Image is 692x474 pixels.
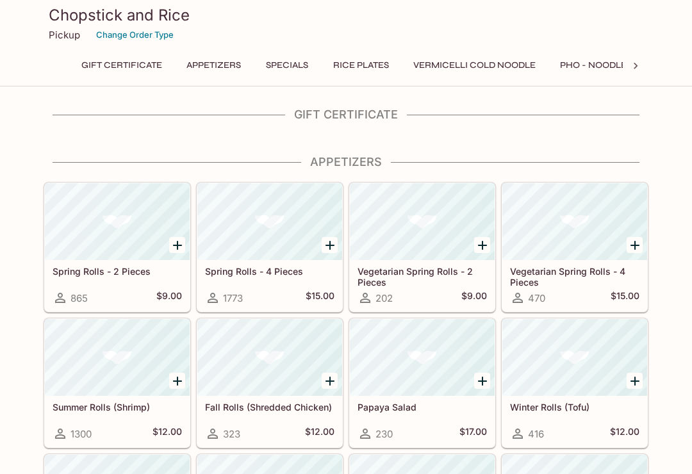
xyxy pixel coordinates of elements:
[45,183,190,260] div: Spring Rolls - 2 Pieces
[74,56,169,74] button: Gift Certificate
[258,56,316,74] button: Specials
[53,266,182,277] h5: Spring Rolls - 2 Pieces
[528,428,544,440] span: 416
[528,292,545,304] span: 470
[44,318,190,448] a: Summer Rolls (Shrimp)1300$12.00
[44,108,648,122] h4: Gift Certificate
[553,56,661,74] button: Pho - Noodle Soup
[502,183,648,312] a: Vegetarian Spring Rolls - 4 Pieces470$15.00
[306,290,334,306] h5: $15.00
[44,155,648,169] h4: Appetizers
[49,5,643,25] h3: Chopstick and Rice
[45,319,190,396] div: Summer Rolls (Shrimp)
[502,319,647,396] div: Winter Rolls (Tofu)
[610,426,639,441] h5: $12.00
[179,56,248,74] button: Appetizers
[375,292,393,304] span: 202
[156,290,182,306] h5: $9.00
[197,318,343,448] a: Fall Rolls (Shredded Chicken)323$12.00
[326,56,396,74] button: Rice Plates
[205,266,334,277] h5: Spring Rolls - 4 Pieces
[611,290,639,306] h5: $15.00
[502,183,647,260] div: Vegetarian Spring Rolls - 4 Pieces
[406,56,543,74] button: Vermicelli Cold Noodle
[305,426,334,441] h5: $12.00
[350,319,495,396] div: Papaya Salad
[358,266,487,287] h5: Vegetarian Spring Rolls - 2 Pieces
[474,373,490,389] button: Add Papaya Salad
[152,426,182,441] h5: $12.00
[461,290,487,306] h5: $9.00
[627,373,643,389] button: Add Winter Rolls (Tofu)
[502,318,648,448] a: Winter Rolls (Tofu)416$12.00
[510,266,639,287] h5: Vegetarian Spring Rolls - 4 Pieces
[44,183,190,312] a: Spring Rolls - 2 Pieces865$9.00
[349,318,495,448] a: Papaya Salad230$17.00
[197,183,342,260] div: Spring Rolls - 4 Pieces
[205,402,334,413] h5: Fall Rolls (Shredded Chicken)
[322,237,338,253] button: Add Spring Rolls - 4 Pieces
[349,183,495,312] a: Vegetarian Spring Rolls - 2 Pieces202$9.00
[90,25,179,45] button: Change Order Type
[70,292,88,304] span: 865
[322,373,338,389] button: Add Fall Rolls (Shredded Chicken)
[70,428,92,440] span: 1300
[474,237,490,253] button: Add Vegetarian Spring Rolls - 2 Pieces
[197,183,343,312] a: Spring Rolls - 4 Pieces1773$15.00
[350,183,495,260] div: Vegetarian Spring Rolls - 2 Pieces
[459,426,487,441] h5: $17.00
[169,237,185,253] button: Add Spring Rolls - 2 Pieces
[197,319,342,396] div: Fall Rolls (Shredded Chicken)
[358,402,487,413] h5: Papaya Salad
[169,373,185,389] button: Add Summer Rolls (Shrimp)
[627,237,643,253] button: Add Vegetarian Spring Rolls - 4 Pieces
[223,292,243,304] span: 1773
[375,428,393,440] span: 230
[510,402,639,413] h5: Winter Rolls (Tofu)
[223,428,240,440] span: 323
[49,29,80,41] p: Pickup
[53,402,182,413] h5: Summer Rolls (Shrimp)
